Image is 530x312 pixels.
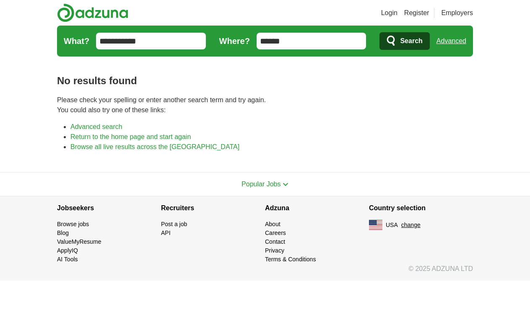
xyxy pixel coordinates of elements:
a: Advanced search [70,123,122,130]
a: API [161,229,171,236]
p: Please check your spelling or enter another search term and try again. You could also try one of ... [57,95,473,115]
img: toggle icon [283,183,288,186]
a: Blog [57,229,69,236]
a: Browse jobs [57,221,89,227]
a: ApplyIQ [57,247,78,254]
a: Contact [265,238,285,245]
span: USA [386,221,398,229]
div: © 2025 ADZUNA LTD [50,264,480,281]
label: What? [64,35,89,47]
a: Post a job [161,221,187,227]
button: change [401,221,421,229]
a: Register [404,8,429,18]
a: AI Tools [57,256,78,263]
h4: Country selection [369,196,473,220]
a: Employers [441,8,473,18]
a: About [265,221,281,227]
h1: No results found [57,73,473,88]
a: Login [381,8,397,18]
a: Advanced [436,33,466,49]
button: Search [379,32,429,50]
span: Search [400,33,422,49]
a: Browse all live results across the [GEOGRAPHIC_DATA] [70,143,239,150]
span: Popular Jobs [242,180,281,188]
a: ValueMyResume [57,238,101,245]
label: Where? [219,35,250,47]
a: Careers [265,229,286,236]
img: Adzuna logo [57,3,128,22]
a: Privacy [265,247,284,254]
a: Terms & Conditions [265,256,316,263]
img: US flag [369,220,382,230]
a: Return to the home page and start again [70,133,191,140]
